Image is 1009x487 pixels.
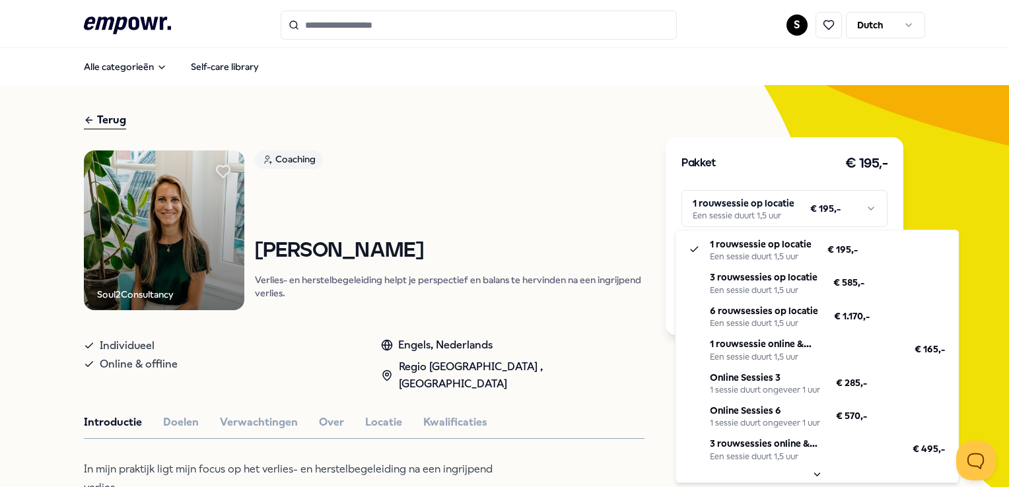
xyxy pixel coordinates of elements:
[710,304,818,318] p: 6 rouwsessies op locatie
[710,270,818,284] p: 3 rouwsessies op locatie
[834,309,870,323] span: € 1.170,-
[836,375,867,390] span: € 285,-
[710,370,820,385] p: Online Sessies 3
[710,237,812,251] p: 1 rouwsessie op locatie
[710,418,820,428] div: 1 sessie duurt ongeveer 1 uur
[710,318,818,329] div: Een sessie duurt 1,5 uur
[710,385,820,395] div: 1 sessie duurt ongeveer 1 uur
[710,251,812,262] div: Een sessie duurt 1,5 uur
[827,242,858,257] span: € 195,-
[833,275,864,290] span: € 585,-
[710,285,818,296] div: Een sessie duurt 1,5 uur
[710,352,899,362] div: Een sessie duurt 1,5 uur
[710,337,899,351] p: 1 rouwsessie online & [GEOGRAPHIC_DATA]
[915,342,945,356] span: € 165,-
[913,441,945,456] span: € 495,-
[710,451,897,462] div: Een sessie duurt 1,5 uur
[836,408,867,423] span: € 570,-
[710,403,820,418] p: Online Sessies 6
[710,436,897,451] p: 3 rouwsessies online & [GEOGRAPHIC_DATA]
